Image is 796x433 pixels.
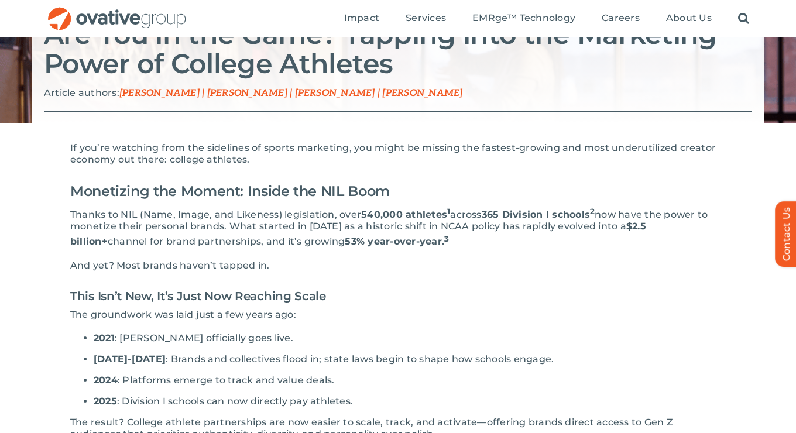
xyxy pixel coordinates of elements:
a: Search [738,12,749,25]
a: Impact [344,12,379,25]
span: If you’re watching from the sidelines of sports marketing, you might be missing the fastest-growi... [70,142,716,165]
h2: Monetizing the Moment: Inside the NIL Boom [70,177,726,205]
span: Services [406,12,446,24]
span: across [450,209,481,220]
span: [PERSON_NAME] | [PERSON_NAME] | [PERSON_NAME] | [PERSON_NAME] [119,88,463,99]
p: Article authors: [44,87,752,99]
a: Services [406,12,446,25]
span: : [PERSON_NAME] officially goes live. [115,332,293,343]
span: : Division I schools can now directly pay athletes. [117,396,353,407]
span: 2024 [94,374,118,386]
h3: This Isn’t New, It’s Just Now Reaching Scale [70,283,726,309]
span: channel for brand partnerships, and it’s growing [108,236,345,248]
span: Thanks to NIL (Name, Image, and Likeness) legislation, over [70,209,361,220]
span: And yet? Most brands haven’t tapped in. [70,260,269,271]
a: OG_Full_horizontal_RGB [47,6,187,17]
h2: Are You in the Game? Tapping into the Marketing Power of College Athletes [44,20,752,78]
span: EMRge™ Technology [472,12,575,24]
sup: 3 [444,233,449,243]
span: Impact [344,12,379,24]
span: : Platforms emerge to track and value deals. [118,374,335,386]
span: [DATE]-[DATE] [94,353,166,365]
a: EMRge™ Technology [472,12,575,25]
a: About Us [666,12,712,25]
sup: 1 [447,207,450,216]
span: now have the power to monetize their personal brands. What started in [DATE] as a historic shift ... [70,209,708,232]
span: Careers [602,12,640,24]
span: The groundwork was laid just a few years ago: [70,309,296,320]
a: Careers [602,12,640,25]
span: 53% year-over-year. [345,236,449,248]
span: 365 Division I schools [482,209,590,220]
span: 2025 [94,396,117,407]
span: $2.5 billion+ [70,221,646,247]
sup: 2 [590,207,595,216]
span: 2021 [94,332,115,343]
span: 540,000 athletes [361,209,447,220]
span: : Brands and collectives flood in; state laws begin to shape how schools engage. [166,353,554,365]
span: About Us [666,12,712,24]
